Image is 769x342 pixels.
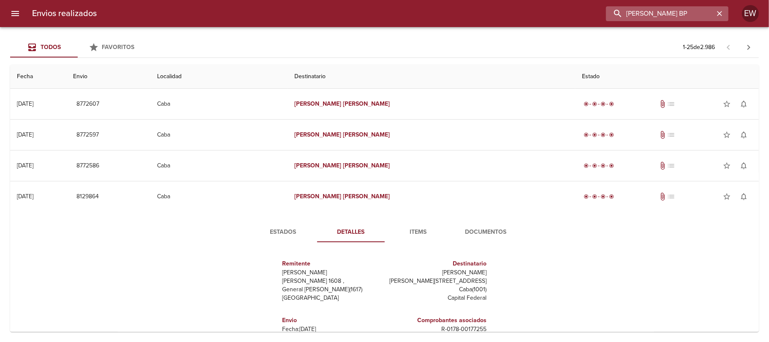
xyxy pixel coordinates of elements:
button: Agregar a favoritos [718,188,735,205]
span: Tiene documentos adjuntos [659,131,667,139]
p: Caba ( 1001 ) [388,285,487,294]
span: radio_button_checked [584,132,589,137]
p: Fecha: [DATE] [283,325,381,334]
span: star_border [723,161,731,170]
em: [PERSON_NAME] [343,131,390,138]
span: radio_button_checked [592,163,597,168]
span: radio_button_checked [592,132,597,137]
button: 8772586 [73,158,103,174]
p: Capital Federal [388,294,487,302]
em: [PERSON_NAME] [295,100,342,107]
h6: Comprobantes asociados [388,316,487,325]
p: [PERSON_NAME] 1608 , [283,277,381,285]
span: 8772597 [76,130,99,140]
p: [GEOGRAPHIC_DATA] [283,294,381,302]
div: Entregado [582,161,616,170]
input: buscar [606,6,714,21]
h6: Envios realizados [32,7,97,20]
em: [PERSON_NAME] [295,193,342,200]
span: No tiene pedido asociado [667,131,676,139]
span: radio_button_checked [584,163,589,168]
span: No tiene pedido asociado [667,192,676,201]
span: Pagina siguiente [739,37,759,57]
td: Caba [150,181,288,212]
button: Agregar a favoritos [718,96,735,112]
span: radio_button_checked [609,132,614,137]
th: Estado [575,65,759,89]
div: Tabs detalle de guia [250,222,520,242]
span: Tiene documentos adjuntos [659,161,667,170]
div: Tabs Envios [10,37,145,57]
span: Tiene documentos adjuntos [659,192,667,201]
p: 1 - 25 de 2.986 [683,43,715,52]
span: star_border [723,192,731,201]
button: Activar notificaciones [735,126,752,143]
td: Caba [150,150,288,181]
span: notifications_none [739,161,748,170]
span: 8772607 [76,99,99,109]
p: [PERSON_NAME][STREET_ADDRESS] [388,277,487,285]
p: General [PERSON_NAME] ( 1617 ) [283,285,381,294]
div: [DATE] [17,162,33,169]
button: Agregar a favoritos [718,126,735,143]
span: notifications_none [739,100,748,108]
span: 8772586 [76,161,99,171]
th: Envio [66,65,150,89]
td: Caba [150,89,288,119]
span: radio_button_checked [584,194,589,199]
th: Fecha [10,65,66,89]
button: Activar notificaciones [735,157,752,174]
span: Favoritos [102,44,135,51]
button: 8772607 [73,96,103,112]
td: Caba [150,120,288,150]
h6: Envio [283,316,381,325]
button: Activar notificaciones [735,188,752,205]
span: No tiene pedido asociado [667,100,676,108]
button: 8129864 [73,189,102,205]
p: [PERSON_NAME] [283,268,381,277]
th: Destinatario [288,65,576,89]
span: radio_button_checked [601,194,606,199]
p: R - 0178 - 00177255 [388,325,487,334]
em: [PERSON_NAME] [295,162,342,169]
em: [PERSON_NAME] [343,100,390,107]
span: Todos [41,44,61,51]
button: menu [5,3,25,24]
button: Agregar a favoritos [718,157,735,174]
span: radio_button_checked [609,163,614,168]
span: Documentos [457,227,515,238]
span: Detalles [322,227,380,238]
em: [PERSON_NAME] [295,131,342,138]
span: Pagina anterior [718,43,739,51]
span: notifications_none [739,192,748,201]
p: [PERSON_NAME] [388,268,487,277]
span: radio_button_checked [601,101,606,107]
span: radio_button_checked [592,194,597,199]
span: Items [390,227,447,238]
span: radio_button_checked [584,101,589,107]
button: Activar notificaciones [735,96,752,112]
th: Localidad [150,65,288,89]
div: Entregado [582,100,616,108]
button: 8772597 [73,127,102,143]
div: EW [742,5,759,22]
div: [DATE] [17,131,33,138]
span: Tiene documentos adjuntos [659,100,667,108]
span: radio_button_checked [601,132,606,137]
em: [PERSON_NAME] [343,162,390,169]
span: notifications_none [739,131,748,139]
span: radio_button_checked [601,163,606,168]
span: Estados [255,227,312,238]
div: [DATE] [17,193,33,200]
span: radio_button_checked [609,101,614,107]
span: star_border [723,100,731,108]
span: radio_button_checked [592,101,597,107]
span: 8129864 [76,192,99,202]
div: Entregado [582,131,616,139]
div: Entregado [582,192,616,201]
span: radio_button_checked [609,194,614,199]
span: star_border [723,131,731,139]
span: No tiene pedido asociado [667,161,676,170]
em: [PERSON_NAME] [343,193,390,200]
div: [DATE] [17,100,33,107]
